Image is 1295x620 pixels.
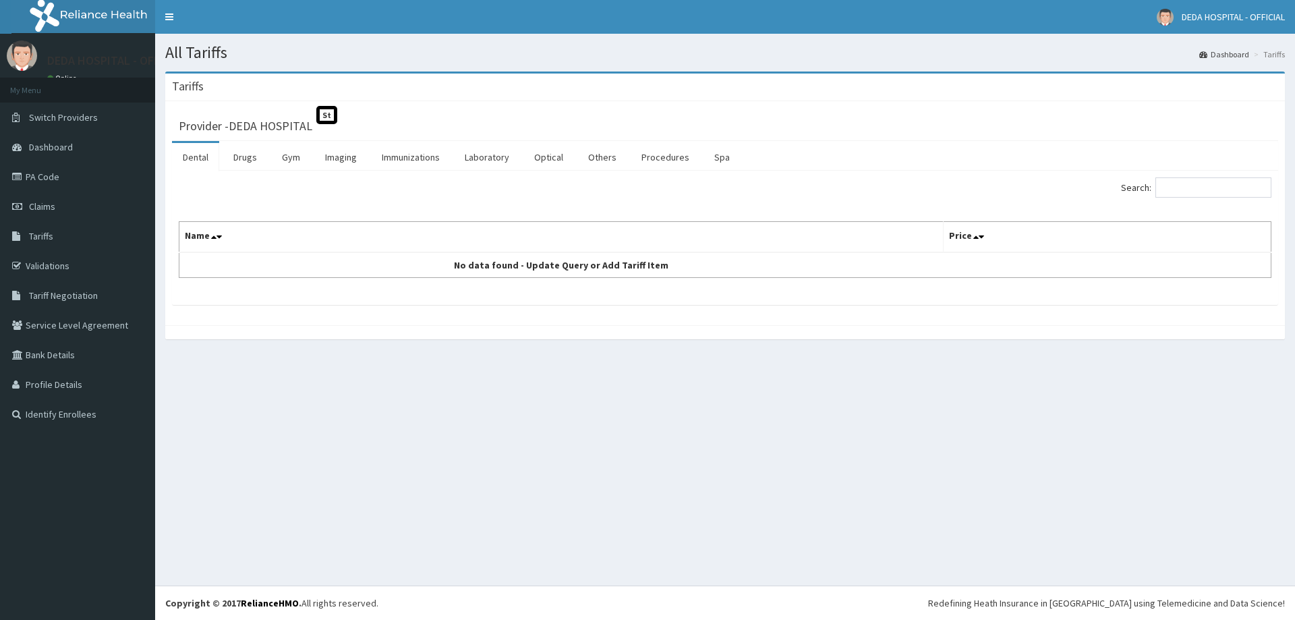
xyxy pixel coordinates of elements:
[155,586,1295,620] footer: All rights reserved.
[165,44,1285,61] h1: All Tariffs
[454,143,520,171] a: Laboratory
[523,143,574,171] a: Optical
[631,143,700,171] a: Procedures
[172,80,204,92] h3: Tariffs
[165,597,301,609] strong: Copyright © 2017 .
[1157,9,1174,26] img: User Image
[223,143,268,171] a: Drugs
[179,120,312,132] h3: Provider - DEDA HOSPITAL
[1121,177,1271,198] label: Search:
[29,111,98,123] span: Switch Providers
[577,143,627,171] a: Others
[29,230,53,242] span: Tariffs
[47,74,80,83] a: Online
[1155,177,1271,198] input: Search:
[7,40,37,71] img: User Image
[179,252,944,278] td: No data found - Update Query or Add Tariff Item
[371,143,451,171] a: Immunizations
[928,596,1285,610] div: Redefining Heath Insurance in [GEOGRAPHIC_DATA] using Telemedicine and Data Science!
[1250,49,1285,60] li: Tariffs
[316,106,337,124] span: St
[703,143,741,171] a: Spa
[172,143,219,171] a: Dental
[179,222,944,253] th: Name
[241,597,299,609] a: RelianceHMO
[944,222,1271,253] th: Price
[1199,49,1249,60] a: Dashboard
[29,141,73,153] span: Dashboard
[1182,11,1285,23] span: DEDA HOSPITAL - OFFICIAL
[314,143,368,171] a: Imaging
[47,55,186,67] p: DEDA HOSPITAL - OFFICIAL
[271,143,311,171] a: Gym
[29,289,98,302] span: Tariff Negotiation
[29,200,55,213] span: Claims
